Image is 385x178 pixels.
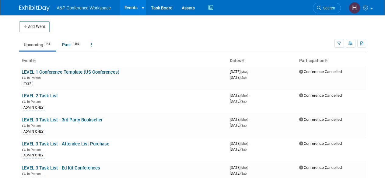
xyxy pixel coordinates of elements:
img: In-Person Event [22,124,26,127]
span: Conference Cancelled [299,69,342,74]
span: [DATE] [230,93,250,98]
span: In-Person [27,76,43,80]
span: Conference Cancelled [299,93,342,98]
span: - [249,117,250,122]
a: LEVEL 2 Task List [22,93,58,99]
a: LEVEL 3 Task List - Attendee List Purchase [22,141,109,147]
a: LEVEL 1 Conference Template (US Conferences) [22,69,119,75]
span: [DATE] [230,99,247,103]
a: LEVEL 3 Task List - 3rd Party Bookseller [22,117,103,123]
span: (Mon) [240,166,248,169]
span: [DATE] [230,141,250,146]
img: In-Person Event [22,148,26,151]
span: Conference Cancelled [299,117,342,122]
span: In-Person [27,124,43,128]
span: [DATE] [230,147,247,152]
span: - [249,93,250,98]
a: Search [313,3,341,13]
th: Dates [227,56,297,66]
span: [DATE] [230,69,250,74]
a: Sort by Event Name [33,58,36,63]
img: In-Person Event [22,172,26,175]
span: In-Person [27,100,43,104]
div: FY27 [22,81,33,86]
span: [DATE] [230,165,250,170]
img: In-Person Event [22,100,26,103]
span: (Mon) [240,142,248,145]
span: (Sat) [240,76,247,79]
span: - [249,165,250,170]
span: 1362 [71,42,81,46]
th: Event [19,56,227,66]
span: (Mon) [240,94,248,97]
span: - [249,69,250,74]
div: ADMIN ONLY [22,105,45,110]
span: In-Person [27,148,43,152]
a: Past1362 [58,39,86,51]
span: (Mon) [240,70,248,74]
span: Conference Cancelled [299,165,342,170]
a: Sort by Participation Type [324,58,327,63]
div: ADMIN ONLY [22,153,45,158]
span: [DATE] [230,75,247,80]
span: (Sat) [240,172,247,175]
a: LEVEL 3 Task List - Ed Kit Conferences [22,165,100,171]
a: Upcoming143 [19,39,56,51]
span: - [249,141,250,146]
span: [DATE] [230,123,247,127]
img: Hannah Siegel [349,2,360,14]
span: In-Person [27,172,43,176]
span: (Sat) [240,100,247,103]
span: [DATE] [230,171,247,176]
span: Conference Cancelled [299,141,342,146]
span: 143 [44,42,52,46]
span: [DATE] [230,117,250,122]
th: Participation [297,56,366,66]
span: (Sat) [240,148,247,151]
button: Add Event [19,21,50,32]
img: ExhibitDay [19,5,50,11]
span: A&P Conference Workspace [57,5,111,10]
img: In-Person Event [22,76,26,79]
span: (Sat) [240,124,247,127]
span: Search [321,6,335,10]
div: ADMIN ONLY [22,129,45,134]
span: (Mon) [240,118,248,121]
a: Sort by Start Date [241,58,244,63]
